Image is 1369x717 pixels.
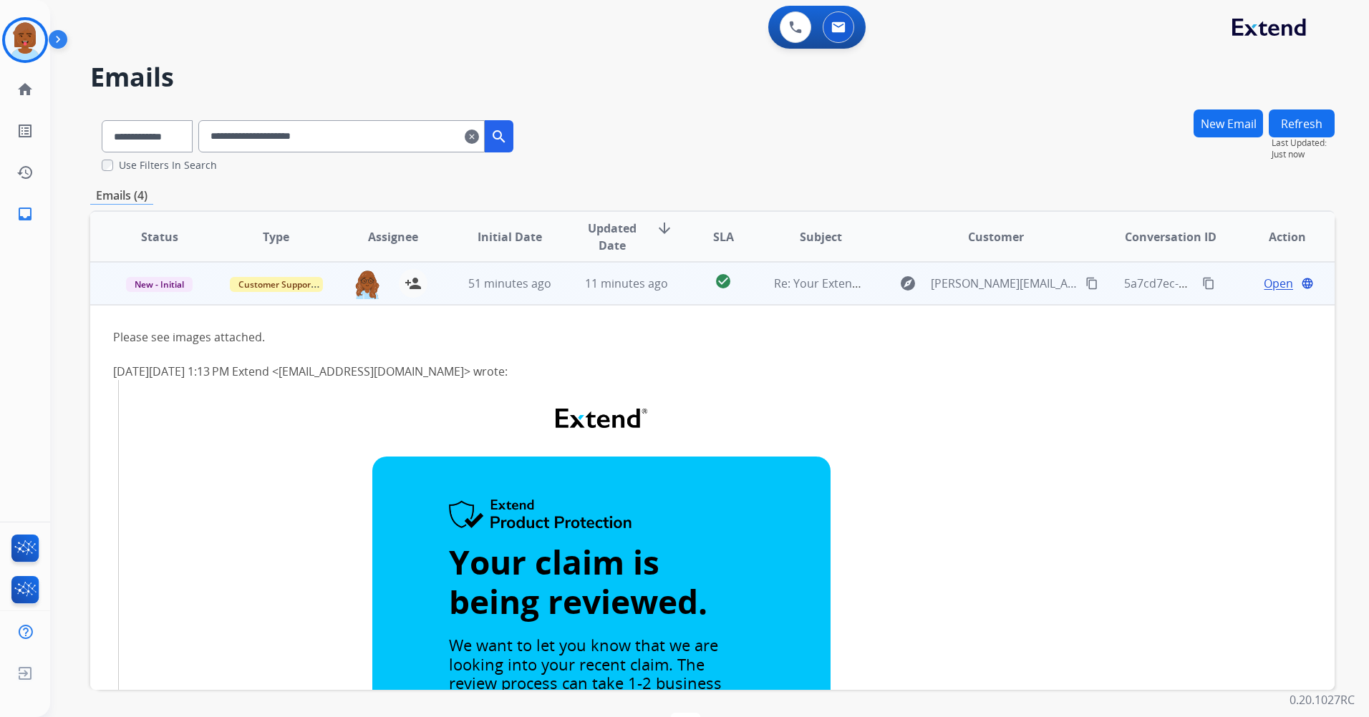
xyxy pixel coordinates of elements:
div: [DATE][DATE] 1:13 PM Extend < > wrote: [113,363,1078,380]
span: Conversation ID [1125,228,1216,245]
th: Action [1218,212,1335,262]
mat-icon: explore [899,275,916,292]
mat-icon: check_circle [715,273,732,290]
span: Customer [968,228,1024,245]
img: agent-avatar [353,269,382,299]
span: Type [263,228,289,245]
span: 51 minutes ago [468,275,551,291]
span: Open [1264,275,1293,292]
span: Last Updated: [1272,137,1335,149]
span: Status [141,228,178,245]
span: Assignee [368,228,418,245]
span: Your claim is being reviewed. [449,540,707,623]
span: [PERSON_NAME][EMAIL_ADDRESS][PERSON_NAME][DOMAIN_NAME] [931,275,1078,292]
span: SLA [713,228,734,245]
span: Updated Date [580,220,644,254]
span: Initial Date [478,228,542,245]
button: Refresh [1269,109,1335,137]
mat-icon: clear [465,128,479,145]
label: Use Filters In Search [119,158,217,172]
span: Subject [800,228,842,245]
img: Extend Logo [556,409,647,428]
mat-icon: person_add [405,275,422,292]
span: Customer Support [230,277,323,292]
mat-icon: content_copy [1085,277,1098,290]
span: Re: Your Extend claim is being reviewed [774,275,987,291]
a: [EMAIL_ADDRESS][DOMAIN_NAME] [279,364,464,379]
mat-icon: language [1301,277,1314,290]
img: avatar [5,20,45,60]
mat-icon: search [490,128,508,145]
p: 0.20.1027RC [1290,691,1355,708]
mat-icon: arrow_downward [656,220,673,237]
span: New - Initial [126,277,193,292]
mat-icon: inbox [16,205,34,223]
img: Extend Product Protection [449,499,632,527]
span: 11 minutes ago [585,275,668,291]
span: Just now [1272,149,1335,160]
button: New Email [1194,109,1263,137]
div: Please see images attached. [113,328,1078,346]
mat-icon: list_alt [16,122,34,140]
p: We want to let you know that we are looking into your recent claim. The review process can take 1... [449,635,755,711]
mat-icon: history [16,164,34,181]
span: 5a7cd7ec-3f21-427a-af65-45b32ccb1b83 [1124,275,1339,291]
p: Emails (4) [90,187,153,205]
mat-icon: content_copy [1202,277,1215,290]
h2: Emails [90,63,1335,92]
mat-icon: home [16,81,34,98]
